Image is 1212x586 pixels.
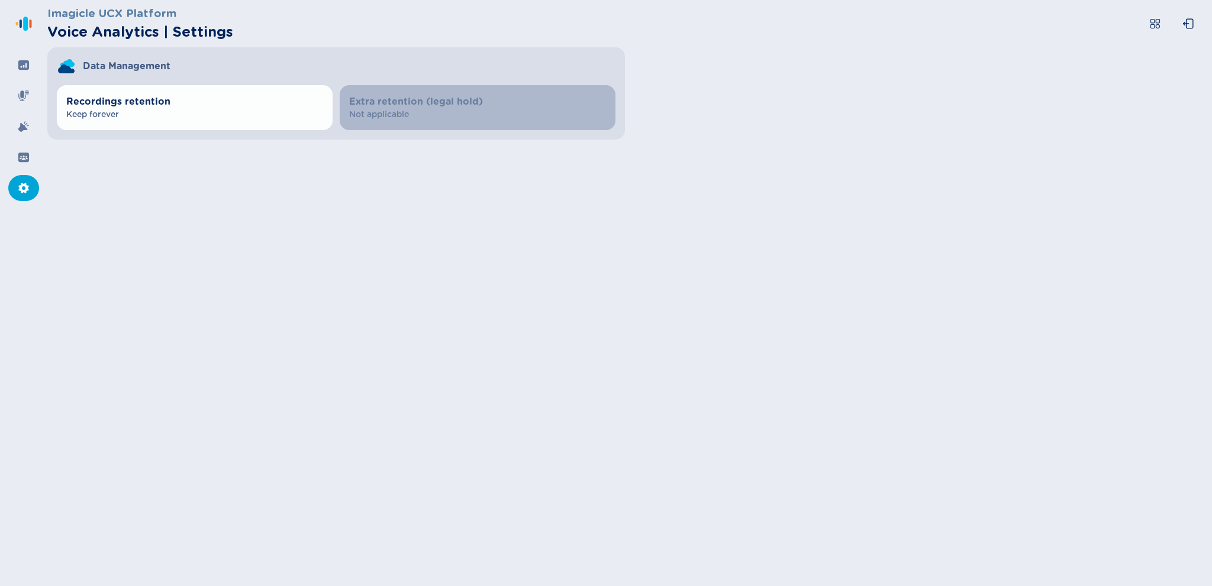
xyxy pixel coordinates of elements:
span: Keep forever [66,109,323,121]
div: Recordings [8,83,39,109]
div: Alarms [8,114,39,140]
h2: Voice Analytics | Settings [47,21,233,43]
svg: groups-filled [18,151,30,163]
svg: mic-fill [18,90,30,102]
span: Extra retention (legal hold) [349,95,606,109]
div: Dashboard [8,52,39,78]
svg: box-arrow-left [1182,18,1194,30]
div: Settings [8,175,39,201]
svg: dashboard-filled [18,59,30,71]
span: Not applicable [349,109,606,121]
button: Extra retention (legal hold)Not applicable [340,85,615,130]
span: Recordings retention [66,95,323,109]
button: Recordings retentionKeep forever [57,85,333,130]
svg: alarm-filled [18,121,30,132]
h3: Imagicle UCX Platform [47,5,233,21]
div: Groups [8,144,39,170]
span: Data Management [83,59,170,73]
